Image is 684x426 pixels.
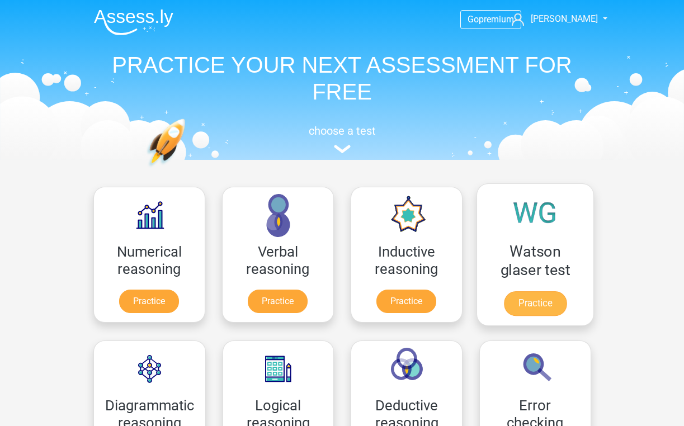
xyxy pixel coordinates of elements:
[85,124,600,154] a: choose a test
[503,291,566,316] a: Practice
[334,145,351,153] img: assessment
[507,12,599,26] a: [PERSON_NAME]
[147,119,229,220] img: practice
[85,124,600,138] h5: choose a test
[248,290,308,313] a: Practice
[479,14,514,25] span: premium
[376,290,436,313] a: Practice
[85,51,600,105] h1: PRACTICE YOUR NEXT ASSESSMENT FOR FREE
[461,12,521,27] a: Gopremium
[468,14,479,25] span: Go
[531,13,598,24] span: [PERSON_NAME]
[94,9,173,35] img: Assessly
[119,290,179,313] a: Practice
